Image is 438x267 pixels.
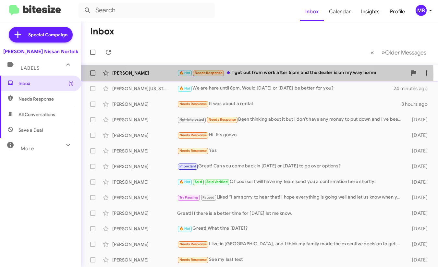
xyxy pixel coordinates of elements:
[112,210,177,216] div: [PERSON_NAME]
[179,180,190,184] span: 🔥 Hot
[324,2,356,21] a: Calendar
[3,48,78,55] div: [PERSON_NAME] Nissan Norfolk
[401,101,433,107] div: 3 hours ago
[177,194,406,201] div: Liked “I am sorry to hear that! I hope everything is going well and let us know when you are read...
[68,80,74,87] span: (1)
[112,163,177,170] div: [PERSON_NAME]
[18,111,55,118] span: All Conversations
[179,86,190,91] span: 🔥 Hot
[177,116,406,123] div: Been thinking about it but I don't have any money to put down and I've been working on my credit ...
[112,179,177,185] div: [PERSON_NAME]
[112,132,177,139] div: [PERSON_NAME]
[406,132,433,139] div: [DATE]
[177,163,406,170] div: Great! Can you come back in [DATE] or [DATE] to go over options?
[209,117,236,122] span: Needs Response
[385,49,426,56] span: Older Messages
[18,80,74,87] span: Inbox
[112,225,177,232] div: [PERSON_NAME]
[195,180,202,184] span: Sold
[177,147,406,154] div: Yes
[410,5,431,16] button: MB
[112,257,177,263] div: [PERSON_NAME]
[367,46,430,59] nav: Page navigation example
[112,85,177,92] div: [PERSON_NAME][US_STATE]
[378,46,430,59] button: Next
[406,210,433,216] div: [DATE]
[195,71,222,75] span: Needs Response
[385,2,410,21] a: Profile
[18,96,74,102] span: Needs Response
[406,148,433,154] div: [DATE]
[21,65,40,71] span: Labels
[112,148,177,154] div: [PERSON_NAME]
[406,194,433,201] div: [DATE]
[406,163,433,170] div: [DATE]
[416,5,427,16] div: MB
[21,146,34,152] span: More
[179,195,198,200] span: Try Pausing
[177,85,394,92] div: We are here until 8pm. Would [DATE] or [DATE] be better for you?
[394,85,433,92] div: 24 minutes ago
[177,240,406,248] div: I live in [GEOGRAPHIC_DATA], and I think my family made the executive decision to get a hybrid hi...
[179,102,207,106] span: Needs Response
[179,149,207,153] span: Needs Response
[112,101,177,107] div: [PERSON_NAME]
[179,226,190,231] span: 🔥 Hot
[179,164,196,168] span: Important
[177,178,406,186] div: Of course! I will have my team send you a confirmation here shortly!
[90,26,114,37] h1: Inbox
[177,131,406,139] div: Hi. It's gonzo.
[179,242,207,246] span: Needs Response
[179,117,204,122] span: Not-Interested
[18,127,43,133] span: Save a Deal
[382,48,385,56] span: »
[179,71,190,75] span: 🔥 Hot
[112,241,177,248] div: [PERSON_NAME]
[179,258,207,262] span: Needs Response
[202,195,214,200] span: Paused
[177,100,401,108] div: It was about a rental
[367,46,378,59] button: Previous
[406,179,433,185] div: [DATE]
[406,241,433,248] div: [DATE]
[356,2,385,21] a: Insights
[177,225,406,232] div: Great! What time [DATE]?
[177,210,406,216] div: Great! If there is a better time for [DATE] let me know.
[79,3,215,18] input: Search
[9,27,73,42] a: Special Campaign
[112,70,177,76] div: [PERSON_NAME]
[371,48,374,56] span: «
[406,116,433,123] div: [DATE]
[300,2,324,21] a: Inbox
[112,116,177,123] div: [PERSON_NAME]
[28,31,67,38] span: Special Campaign
[406,257,433,263] div: [DATE]
[177,256,406,263] div: See my last text
[406,225,433,232] div: [DATE]
[206,180,228,184] span: Sold Verified
[177,69,407,77] div: I get out from work after 5 pm and the dealer is on my way home
[179,133,207,137] span: Needs Response
[112,194,177,201] div: [PERSON_NAME]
